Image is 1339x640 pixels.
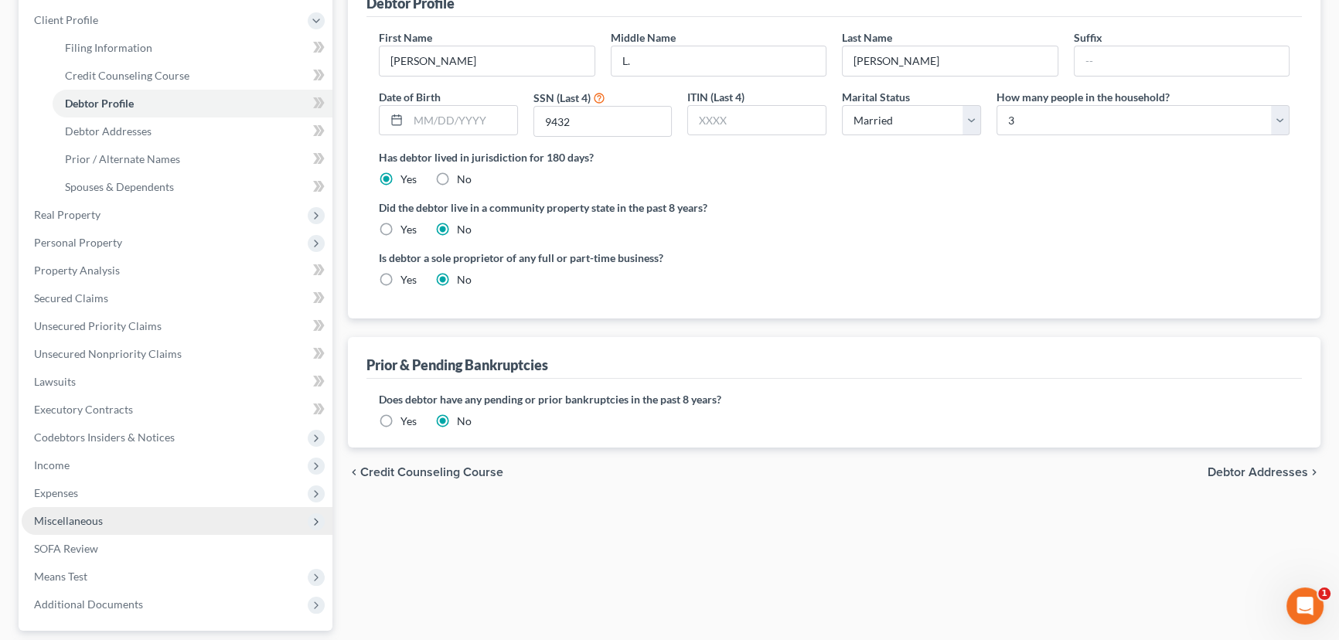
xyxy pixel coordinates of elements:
[34,13,98,26] span: Client Profile
[65,97,134,110] span: Debtor Profile
[34,264,120,277] span: Property Analysis
[534,107,672,136] input: XXXX
[400,272,417,288] label: Yes
[348,466,360,478] i: chevron_left
[842,29,892,46] label: Last Name
[400,222,417,237] label: Yes
[997,89,1170,105] label: How many people in the household?
[348,466,503,478] button: chevron_left Credit Counseling Course
[22,284,332,312] a: Secured Claims
[65,41,152,54] span: Filing Information
[65,180,174,193] span: Spouses & Dependents
[34,431,175,444] span: Codebtors Insiders & Notices
[842,89,910,105] label: Marital Status
[65,69,189,82] span: Credit Counseling Course
[379,250,826,266] label: Is debtor a sole proprietor of any full or part-time business?
[533,90,591,106] label: SSN (Last 4)
[34,542,98,555] span: SOFA Review
[379,391,1290,407] label: Does debtor have any pending or prior bankruptcies in the past 8 years?
[379,199,1290,216] label: Did the debtor live in a community property state in the past 8 years?
[22,535,332,563] a: SOFA Review
[457,222,472,237] label: No
[457,272,472,288] label: No
[457,414,472,429] label: No
[22,312,332,340] a: Unsecured Priority Claims
[457,172,472,187] label: No
[34,347,182,360] span: Unsecured Nonpriority Claims
[22,340,332,368] a: Unsecured Nonpriority Claims
[53,34,332,62] a: Filing Information
[366,356,548,374] div: Prior & Pending Bankruptcies
[1286,587,1324,625] iframe: Intercom live chat
[1318,587,1330,600] span: 1
[34,458,70,471] span: Income
[611,29,676,46] label: Middle Name
[53,145,332,173] a: Prior / Alternate Names
[380,46,595,76] input: --
[22,257,332,284] a: Property Analysis
[1208,466,1320,478] button: Debtor Addresses chevron_right
[34,570,87,583] span: Means Test
[34,486,78,499] span: Expenses
[34,208,101,221] span: Real Property
[65,124,152,138] span: Debtor Addresses
[843,46,1058,76] input: --
[34,403,133,416] span: Executory Contracts
[1075,46,1290,76] input: --
[53,90,332,117] a: Debtor Profile
[360,466,503,478] span: Credit Counseling Course
[1208,466,1308,478] span: Debtor Addresses
[22,396,332,424] a: Executory Contracts
[408,106,517,135] input: MM/DD/YYYY
[379,29,432,46] label: First Name
[1074,29,1102,46] label: Suffix
[1308,466,1320,478] i: chevron_right
[688,106,826,135] input: XXXX
[34,514,103,527] span: Miscellaneous
[34,291,108,305] span: Secured Claims
[65,152,180,165] span: Prior / Alternate Names
[53,117,332,145] a: Debtor Addresses
[34,375,76,388] span: Lawsuits
[53,62,332,90] a: Credit Counseling Course
[379,149,1290,165] label: Has debtor lived in jurisdiction for 180 days?
[34,236,122,249] span: Personal Property
[53,173,332,201] a: Spouses & Dependents
[379,89,441,105] label: Date of Birth
[612,46,826,76] input: M.I
[687,89,744,105] label: ITIN (Last 4)
[34,319,162,332] span: Unsecured Priority Claims
[400,172,417,187] label: Yes
[400,414,417,429] label: Yes
[22,368,332,396] a: Lawsuits
[34,597,143,611] span: Additional Documents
